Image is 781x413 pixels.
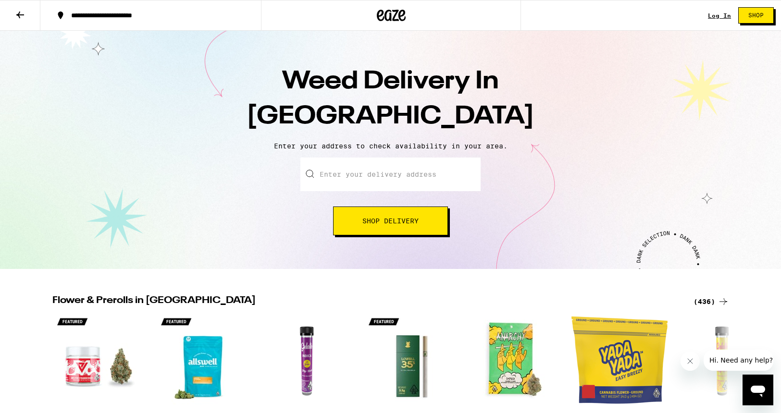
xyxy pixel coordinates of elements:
img: Gelato - Pineapple Punch - 1g [675,312,771,408]
img: Lowell Farms - Lowell 35s: Mind Safari 10-Pack - 3.5g [364,312,460,408]
button: Shop Delivery [333,206,448,235]
span: [GEOGRAPHIC_DATA] [247,104,534,129]
h1: Weed Delivery In [223,64,559,134]
iframe: Close message [681,352,700,371]
span: Shop Delivery [362,218,419,224]
img: Anarchy - Banana OG - 3.5g [468,312,564,408]
button: Shop [738,7,774,24]
img: Gelato - Papaya - 1g [260,312,356,408]
iframe: Button to launch messaging window [743,375,773,405]
img: Yada Yada - Glitter Bomb Pre-Ground - 14g [571,312,668,408]
p: Enter your address to check availability in your area. [10,142,771,150]
span: Shop [748,12,764,18]
a: Shop [731,7,781,24]
a: Log In [708,12,731,19]
img: Ember Valley - Melted Strawberries - 3.5g [52,312,149,408]
a: (436) [694,296,729,307]
iframe: Message from company [704,350,773,371]
img: Allswell - Jack's Revenge - 14g [156,312,252,408]
input: Enter your delivery address [300,158,481,191]
h2: Flower & Prerolls in [GEOGRAPHIC_DATA] [52,296,682,307]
